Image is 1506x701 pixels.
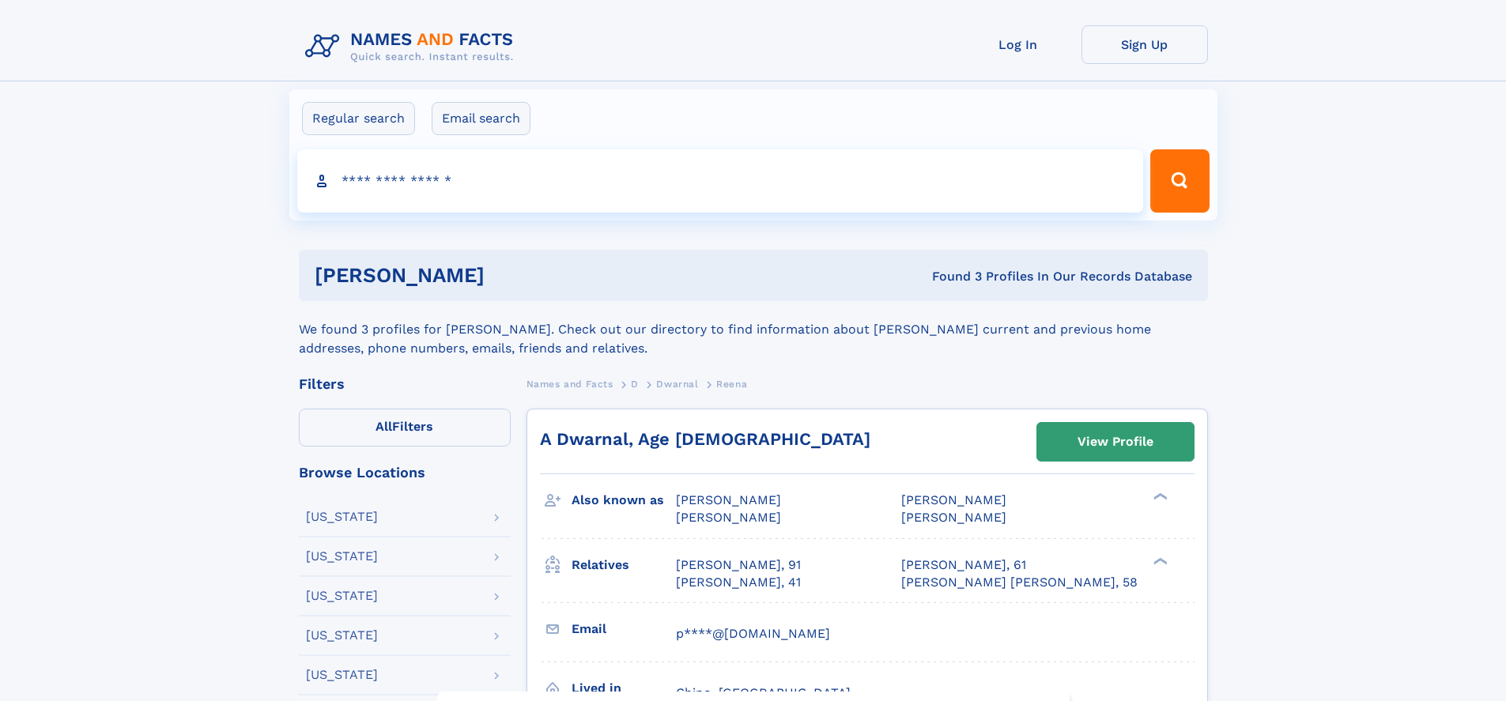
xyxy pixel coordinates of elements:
[955,25,1081,64] a: Log In
[708,268,1192,285] div: Found 3 Profiles In Our Records Database
[1149,556,1168,566] div: ❯
[376,419,392,434] span: All
[1149,492,1168,502] div: ❯
[716,379,747,390] span: Reena
[299,25,527,68] img: Logo Names and Facts
[572,552,676,579] h3: Relatives
[306,669,378,681] div: [US_STATE]
[1037,423,1194,461] a: View Profile
[572,616,676,643] h3: Email
[1078,424,1153,460] div: View Profile
[676,685,851,700] span: Chino, [GEOGRAPHIC_DATA]
[432,102,530,135] label: Email search
[901,556,1026,574] a: [PERSON_NAME], 61
[306,629,378,642] div: [US_STATE]
[676,510,781,525] span: [PERSON_NAME]
[1150,149,1209,213] button: Search Button
[656,374,698,394] a: Dwarnal
[572,487,676,514] h3: Also known as
[299,377,511,391] div: Filters
[676,574,801,591] a: [PERSON_NAME], 41
[656,379,698,390] span: Dwarnal
[676,556,801,574] a: [PERSON_NAME], 91
[306,511,378,523] div: [US_STATE]
[299,465,511,480] div: Browse Locations
[299,409,511,447] label: Filters
[306,550,378,563] div: [US_STATE]
[901,492,1006,507] span: [PERSON_NAME]
[901,574,1138,591] a: [PERSON_NAME] [PERSON_NAME], 58
[631,379,639,390] span: D
[540,429,870,449] a: A Dwarnal, Age [DEMOGRAPHIC_DATA]
[306,590,378,602] div: [US_STATE]
[631,374,639,394] a: D
[297,149,1144,213] input: search input
[302,102,415,135] label: Regular search
[901,510,1006,525] span: [PERSON_NAME]
[527,374,613,394] a: Names and Facts
[676,492,781,507] span: [PERSON_NAME]
[299,301,1208,358] div: We found 3 profiles for [PERSON_NAME]. Check out our directory to find information about [PERSON_...
[315,266,708,285] h1: [PERSON_NAME]
[1081,25,1208,64] a: Sign Up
